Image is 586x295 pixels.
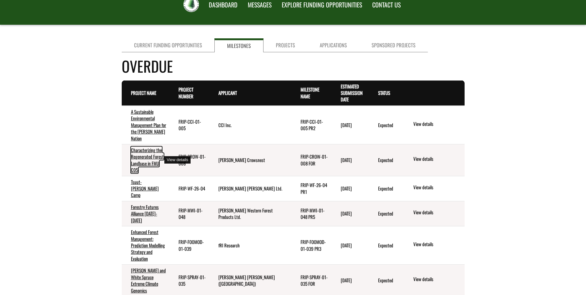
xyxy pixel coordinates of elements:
[331,144,369,176] td: 9/30/2025
[291,176,332,201] td: FRIP-WF-26-04 PR1
[413,184,462,191] a: View details
[341,156,352,163] time: [DATE]
[122,201,169,226] td: Forestry Futures Alliance 2022-2026
[301,86,319,99] a: Milestone Name
[369,176,403,201] td: Expected
[307,38,359,52] a: Applications
[164,156,191,164] div: View details
[413,156,462,163] a: View details
[169,201,209,226] td: FRIP-MWI-01-048
[209,176,291,201] td: West Fraser Mills Ltd.
[131,229,165,262] a: Enhanced Forest Management: Prediction Modelling Strategy and Evaluation
[291,106,332,144] td: FRIP-CCI-01-005 PR2
[341,242,352,249] time: [DATE]
[209,226,291,265] td: fRI Research
[403,226,464,265] td: action menu
[369,106,403,144] td: Expected
[122,176,169,201] td: Tsuut-ina Woodland Camp
[331,201,369,226] td: 8/31/2025
[413,121,462,128] a: View details
[122,226,169,265] td: Enhanced Forest Management: Prediction Modelling Strategy and Evaluation
[403,176,464,201] td: action menu
[209,201,291,226] td: Millar Western Forest Products Ltd.
[369,201,403,226] td: Expected
[403,80,464,106] th: Actions
[291,226,332,265] td: FRIP-FOOMOD-01-039 PR3
[359,38,428,52] a: Sponsored Projects
[179,86,193,99] a: Project Number
[341,210,352,217] time: [DATE]
[209,144,291,176] td: West Fraser Crowsnest
[169,106,209,144] td: FRIP-CCI-01-005
[341,277,352,284] time: [DATE]
[122,55,465,77] h4: Overdue
[341,122,352,128] time: [DATE]
[131,147,164,173] a: Characterizing the Regenerated Forest Landbase in FMU C05
[331,176,369,201] td: 9/1/2025
[131,178,159,199] a: Tsuut-[PERSON_NAME] Camp
[263,38,307,52] a: Projects
[331,226,369,265] td: 8/31/2025
[131,89,156,96] a: Project Name
[122,106,169,144] td: A Sustainable Environmental Management Plan for the Stoney Nakoda Nation
[369,226,403,265] td: Expected
[403,144,464,176] td: action menu
[413,241,462,248] a: View details
[218,89,237,96] a: Applicant
[122,38,214,52] a: Current Funding Opportunities
[331,106,369,144] td: 9/30/2025
[214,38,263,52] a: Milestones
[341,185,352,192] time: [DATE]
[131,108,166,142] a: A Sustainable Environmental Management Plan for the [PERSON_NAME] Nation
[341,83,363,103] a: Estimated Submission Date
[209,106,291,144] td: CCI Inc.
[122,144,169,176] td: Characterizing the Regenerated Forest Landbase in FMU C05
[403,106,464,144] td: action menu
[291,201,332,226] td: FRIP-MWI-01-048 PR5
[291,144,332,176] td: FRIP-CROW-01-008 FOR
[369,144,403,176] td: Expected
[378,89,390,96] a: Status
[169,226,209,265] td: FRIP-FOOMOD-01-039
[403,201,464,226] td: action menu
[413,209,462,216] a: View details
[169,176,209,201] td: FRIP-WF-26-04
[413,276,462,283] a: View details
[131,267,166,293] a: [PERSON_NAME] and White Spruce Extreme Climate Genomics
[131,203,159,224] a: Forestry Futures Alliance [DATE]-[DATE]
[169,144,209,176] td: FRIP-CROW-01-008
